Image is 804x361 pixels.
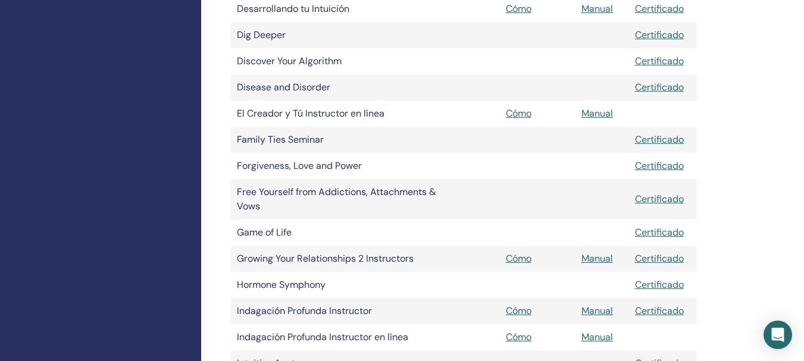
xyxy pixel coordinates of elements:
[506,331,531,343] a: Cómo
[635,2,684,15] a: Certificado
[231,127,445,153] td: Family Ties Seminar
[506,305,531,317] a: Cómo
[764,321,792,349] div: Open Intercom Messenger
[581,107,613,120] a: Manual
[635,278,684,291] a: Certificado
[635,252,684,265] a: Certificado
[506,107,531,120] a: Cómo
[581,331,613,343] a: Manual
[506,2,531,15] a: Cómo
[635,81,684,93] a: Certificado
[635,55,684,67] a: Certificado
[231,179,445,219] td: Free Yourself from Addictions, Attachments & Vows
[231,153,445,179] td: Forgiveness, Love and Power
[506,252,531,265] a: Cómo
[581,2,613,15] a: Manual
[231,246,445,272] td: Growing Your Relationships 2 Instructors
[635,29,684,41] a: Certificado
[635,305,684,317] a: Certificado
[581,252,613,265] a: Manual
[231,74,445,101] td: Disease and Disorder
[231,219,445,246] td: Game of Life
[635,193,684,205] a: Certificado
[231,48,445,74] td: Discover Your Algorithm
[231,324,445,350] td: Indagación Profunda Instructor en línea
[635,133,684,146] a: Certificado
[635,159,684,172] a: Certificado
[635,226,684,238] a: Certificado
[231,101,445,127] td: El Creador y Tú Instructor en línea
[231,298,445,324] td: Indagación Profunda Instructor
[231,272,445,298] td: Hormone Symphony
[581,305,613,317] a: Manual
[231,22,445,48] td: Dig Deeper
